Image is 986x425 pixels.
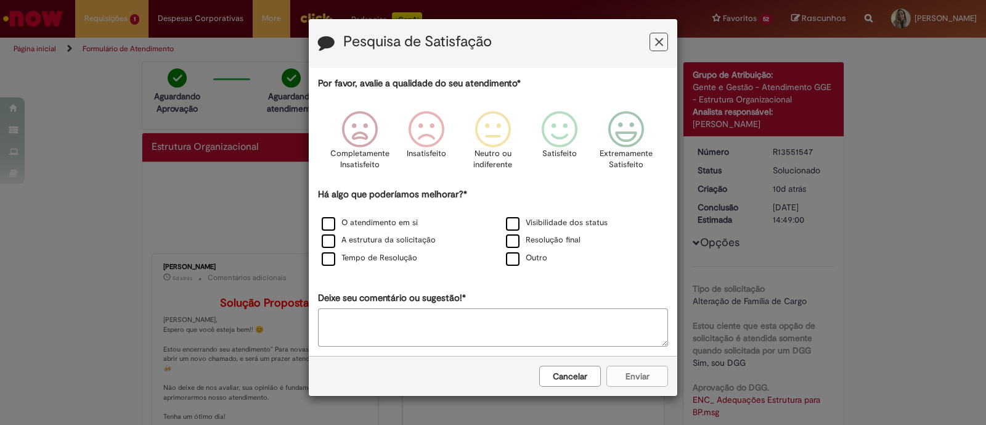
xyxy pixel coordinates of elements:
label: Tempo de Resolução [322,252,417,264]
label: Resolução final [506,234,581,246]
p: Completamente Insatisfeito [330,148,389,171]
div: Extremamente Satisfeito [595,102,658,186]
button: Cancelar [539,366,601,387]
div: Completamente Insatisfeito [328,102,391,186]
div: Satisfeito [528,102,591,186]
label: Pesquisa de Satisfação [343,34,492,50]
label: A estrutura da solicitação [322,234,436,246]
label: Visibilidade dos status [506,217,608,229]
div: Há algo que poderíamos melhorar?* [318,188,668,268]
div: Insatisfeito [395,102,458,186]
div: Neutro ou indiferente [462,102,524,186]
label: Outro [506,252,547,264]
label: Por favor, avalie a qualidade do seu atendimento* [318,77,521,90]
p: Satisfeito [542,148,577,160]
p: Extremamente Satisfeito [600,148,653,171]
p: Neutro ou indiferente [471,148,515,171]
p: Insatisfeito [407,148,446,160]
label: O atendimento em si [322,217,418,229]
label: Deixe seu comentário ou sugestão!* [318,292,466,305]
